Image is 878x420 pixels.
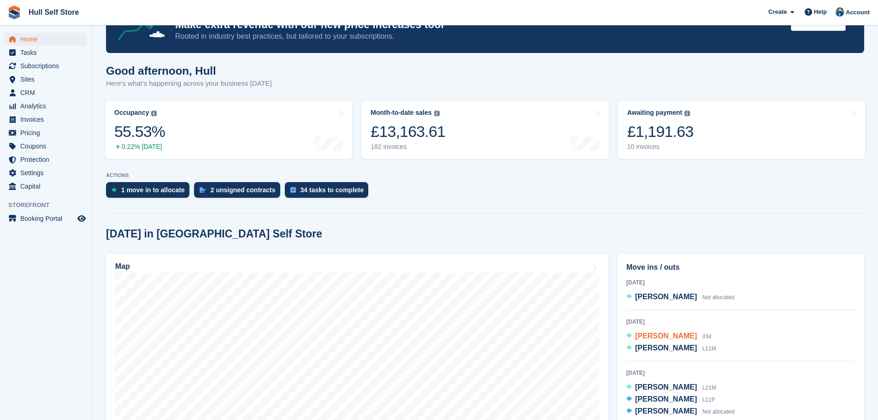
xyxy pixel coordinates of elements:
a: 2 unsigned contracts [194,182,285,202]
a: Awaiting payment £1,191.63 10 invoices [618,101,865,159]
div: Awaiting payment [627,109,683,117]
h2: [DATE] in [GEOGRAPHIC_DATA] Self Store [106,228,322,240]
span: Protection [20,153,76,166]
span: Help [814,7,827,17]
a: menu [5,33,87,46]
a: menu [5,59,87,72]
a: Hull Self Store [25,5,82,20]
span: Not allocated [702,294,735,301]
div: 2 unsigned contracts [211,186,276,194]
div: 34 tasks to complete [301,186,364,194]
div: Occupancy [114,109,149,117]
a: [PERSON_NAME] L11P [626,394,715,406]
p: Here's what's happening across your business [DATE] [106,78,272,89]
a: Occupancy 55.53% 0.22% [DATE] [105,101,352,159]
img: contract_signature_icon-13c848040528278c33f63329250d36e43548de30e8caae1d1a13099fd9432cc5.svg [200,187,206,193]
span: Coupons [20,140,76,153]
a: [PERSON_NAME] L21M [626,382,716,394]
span: Invoices [20,113,76,126]
a: menu [5,180,87,193]
img: icon-info-grey-7440780725fd019a000dd9b08b2336e03edf1995a4989e88bcd33f0948082b44.svg [684,111,690,116]
div: 0.22% [DATE] [114,143,165,151]
span: Create [768,7,787,17]
span: Not allocated [702,408,735,415]
span: Analytics [20,100,76,112]
span: [PERSON_NAME] [635,344,697,352]
a: 34 tasks to complete [285,182,373,202]
span: L11M [702,345,716,352]
a: menu [5,126,87,139]
a: menu [5,166,87,179]
span: [PERSON_NAME] [635,383,697,391]
a: [PERSON_NAME] Not allocated [626,406,735,418]
a: [PERSON_NAME] 034 [626,331,712,343]
span: Account [846,8,870,17]
span: 034 [702,333,712,340]
div: 55.53% [114,122,165,141]
a: [PERSON_NAME] Not allocated [626,291,735,303]
a: menu [5,86,87,99]
a: menu [5,73,87,86]
img: move_ins_to_allocate_icon-fdf77a2bb77ea45bf5b3d319d69a93e2d87916cf1d5bf7949dd705db3b84f3ca.svg [112,187,117,193]
div: [DATE] [626,369,855,377]
span: Pricing [20,126,76,139]
span: [PERSON_NAME] [635,395,697,403]
p: Rooted in industry best practices, but tailored to your subscriptions. [175,31,784,41]
div: 10 invoices [627,143,694,151]
div: 1 move in to allocate [121,186,185,194]
span: Sites [20,73,76,86]
h1: Good afternoon, Hull [106,65,272,77]
div: 182 invoices [371,143,445,151]
span: L11P [702,396,715,403]
a: menu [5,153,87,166]
h2: Map [115,262,130,271]
img: task-75834270c22a3079a89374b754ae025e5fb1db73e45f91037f5363f120a921f8.svg [290,187,296,193]
img: Hull Self Store [835,7,844,17]
a: [PERSON_NAME] L11M [626,343,716,355]
span: L21M [702,385,716,391]
span: Settings [20,166,76,179]
div: £13,163.61 [371,122,445,141]
span: Storefront [8,201,92,210]
span: Home [20,33,76,46]
img: stora-icon-8386f47178a22dfd0bd8f6a31ec36ba5ce8667c1dd55bd0f319d3a0aa187defe.svg [7,6,21,19]
span: Subscriptions [20,59,76,72]
div: [DATE] [626,278,855,287]
a: menu [5,113,87,126]
img: icon-info-grey-7440780725fd019a000dd9b08b2336e03edf1995a4989e88bcd33f0948082b44.svg [151,111,157,116]
a: menu [5,100,87,112]
span: Tasks [20,46,76,59]
a: menu [5,46,87,59]
span: CRM [20,86,76,99]
span: [PERSON_NAME] [635,407,697,415]
span: Booking Portal [20,212,76,225]
span: [PERSON_NAME] [635,293,697,301]
span: [PERSON_NAME] [635,332,697,340]
a: Preview store [76,213,87,224]
p: ACTIONS [106,172,864,178]
img: icon-info-grey-7440780725fd019a000dd9b08b2336e03edf1995a4989e88bcd33f0948082b44.svg [434,111,440,116]
span: Capital [20,180,76,193]
a: 1 move in to allocate [106,182,194,202]
a: Month-to-date sales £13,163.61 182 invoices [361,101,608,159]
a: menu [5,140,87,153]
h2: Move ins / outs [626,262,855,273]
div: Month-to-date sales [371,109,431,117]
a: menu [5,212,87,225]
div: [DATE] [626,318,855,326]
div: £1,191.63 [627,122,694,141]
